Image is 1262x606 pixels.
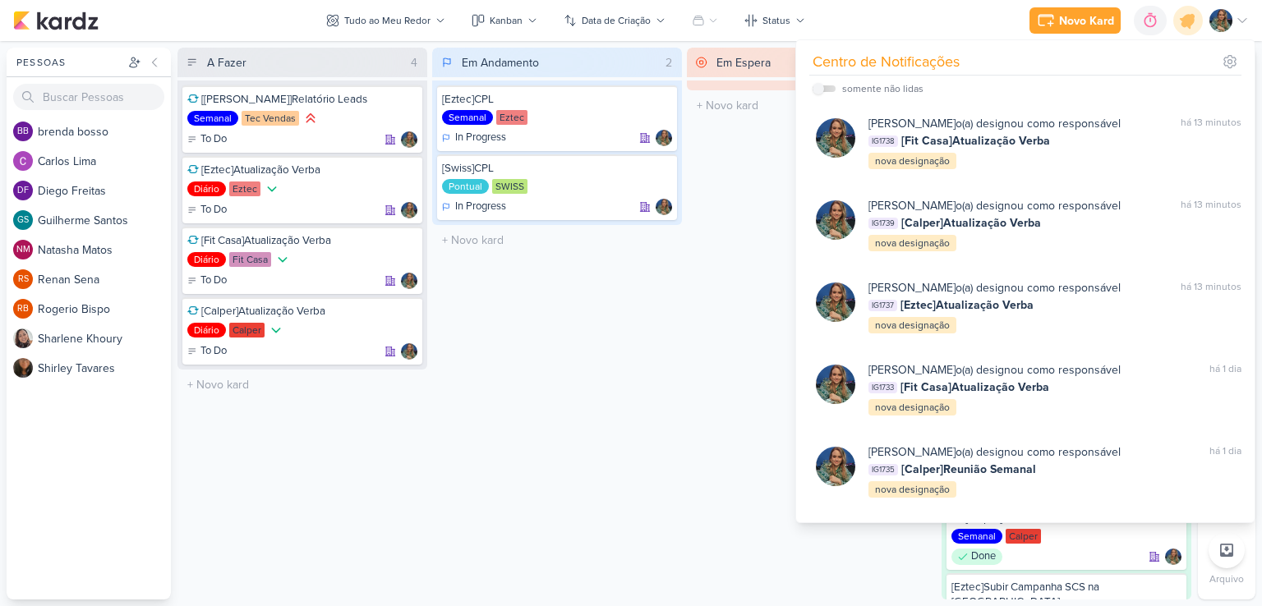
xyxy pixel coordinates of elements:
div: [Eztec]Atualização Verba [187,163,417,177]
p: RB [17,305,29,314]
span: IG1737 [868,300,897,311]
div: nova designação [868,153,956,169]
div: R o g e r i o B i s p o [38,301,171,318]
div: [Fit Casa]Atualização Verba [187,233,417,248]
div: Diário [187,181,226,196]
div: brenda bosso [13,122,33,141]
div: Semanal [442,110,493,125]
span: IG1733 [868,382,897,393]
img: Isabella Gutierres [816,447,855,486]
div: Fit Casa [229,252,271,267]
b: [PERSON_NAME] [868,445,956,459]
div: In Progress [442,130,506,146]
img: Isabella Gutierres [1209,9,1232,32]
input: + Novo kard [690,94,933,117]
p: To Do [200,131,227,148]
div: 2 [659,54,679,71]
p: GS [17,216,29,225]
b: [PERSON_NAME] [868,363,956,377]
div: b r e n d a b o s s o [38,123,171,140]
div: nova designação [868,399,956,415]
div: Guilherme Santos [13,210,33,230]
div: N a t a s h a M a t o s [38,241,171,259]
div: nova designação [868,317,956,333]
div: To Do [187,273,227,289]
input: + Novo kard [181,373,424,397]
div: [Swiss]CPL [442,161,672,176]
div: Centro de Notificações [813,51,960,73]
span: [Calper]Atualização Verba [901,214,1041,232]
img: Isabella Gutierres [816,200,855,240]
div: o(a) designou como responsável [868,361,1121,379]
button: Novo Kard [1029,7,1121,34]
div: Responsável: Isabella Gutierres [401,131,417,148]
div: há 13 minutos [1181,279,1241,296]
div: To Do [187,343,227,360]
div: o(a) designou como responsável [868,279,1121,296]
input: Buscar Pessoas [13,84,164,110]
span: IG1735 [868,464,898,475]
div: To Do [187,202,227,218]
img: Isabella Gutierres [401,202,417,218]
div: Prioridade Baixa [274,251,291,268]
div: [Calper]Atualização Verba [187,304,417,319]
img: Shirley Tavares [13,358,33,378]
div: 4 [404,54,424,71]
div: Responsável: Isabella Gutierres [401,343,417,360]
img: Isabella Gutierres [401,131,417,148]
div: Em Espera [716,54,771,71]
div: há 1 dia [1209,443,1241,461]
img: Isabella Gutierres [401,273,417,289]
div: somente não lidas [842,81,923,96]
div: Em Andamento [462,54,539,71]
b: [PERSON_NAME] [868,199,956,213]
span: IG1738 [868,135,898,147]
input: + Novo kard [435,228,679,252]
div: Prioridade Baixa [268,322,284,338]
div: D i e g o F r e i t a s [38,182,171,200]
div: Prioridade Baixa [264,181,280,197]
div: o(a) designou como responsável [868,443,1121,461]
span: [Calper]Reunião Semanal [901,461,1036,478]
img: kardz.app [13,11,99,30]
p: DF [17,186,29,195]
div: Natasha Matos [13,240,33,259]
div: Novo Kard [1059,12,1114,30]
div: há 13 minutos [1181,115,1241,132]
p: In Progress [455,199,506,215]
p: In Progress [455,130,506,146]
div: o(a) designou como responsável [868,115,1121,132]
b: [PERSON_NAME] [868,281,956,295]
div: Pessoas [13,55,125,70]
img: Carlos Lima [13,151,33,171]
div: Semanal [187,111,238,126]
img: Isabella Gutierres [656,199,672,215]
div: Eztec [496,110,527,125]
div: Responsável: Isabella Gutierres [656,199,672,215]
img: Isabella Gutierres [816,118,855,158]
div: Calper [229,323,265,337]
div: A Fazer [207,54,246,71]
div: há 1 dia [1209,361,1241,379]
p: To Do [200,202,227,218]
div: Prioridade Alta [302,110,319,126]
div: nova designação [868,481,956,498]
div: Responsável: Isabella Gutierres [401,273,417,289]
div: há 13 minutos [1181,197,1241,214]
p: NM [16,246,30,255]
div: In Progress [442,199,506,215]
span: [Fit Casa]Atualização Verba [901,132,1050,149]
div: nova designação [868,235,956,251]
p: bb [17,127,29,136]
div: Rogerio Bispo [13,299,33,319]
div: Done [951,549,1002,565]
div: G u i l h e r m e S a n t o s [38,212,171,229]
p: Done [971,549,996,565]
span: IG1739 [868,218,898,229]
img: Isabella Gutierres [1165,549,1181,565]
div: Calper [1006,529,1041,544]
div: Diário [187,323,226,337]
div: Renan Sena [13,269,33,289]
p: To Do [200,273,227,289]
img: Isabella Gutierres [816,282,855,322]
